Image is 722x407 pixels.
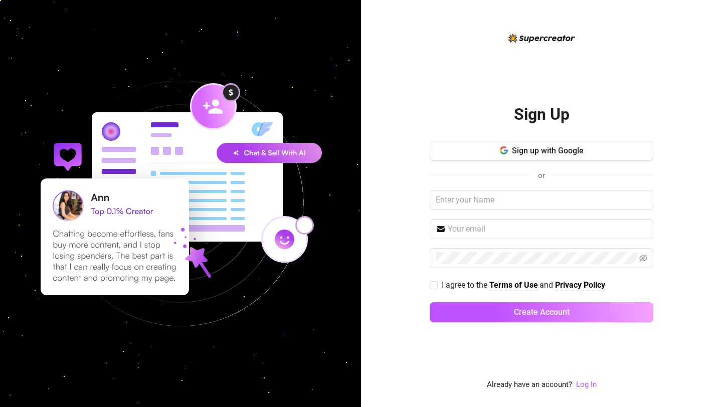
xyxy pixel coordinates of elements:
span: Already have an account? [487,379,572,391]
span: and [539,280,555,290]
span: Create Account [514,307,570,317]
span: I agree to the [442,280,489,290]
img: signup-background-D0MIrEPF.svg [7,30,354,377]
span: or [538,171,545,180]
span: eye-invisible [639,254,647,262]
a: Privacy Policy [555,280,605,291]
a: Log In [576,380,597,389]
strong: Privacy Policy [555,280,605,290]
button: Sign up with Google [430,141,653,161]
a: Terms of Use [489,280,538,291]
span: Sign up with Google [512,146,584,155]
input: Enter your Name [430,190,653,210]
a: Log In [576,379,597,391]
strong: Terms of Use [489,280,538,290]
img: logo-BBDzfeDw.svg [508,34,575,43]
input: Your email [448,223,647,235]
button: Create Account [430,302,653,322]
h2: Sign Up [514,104,570,125]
